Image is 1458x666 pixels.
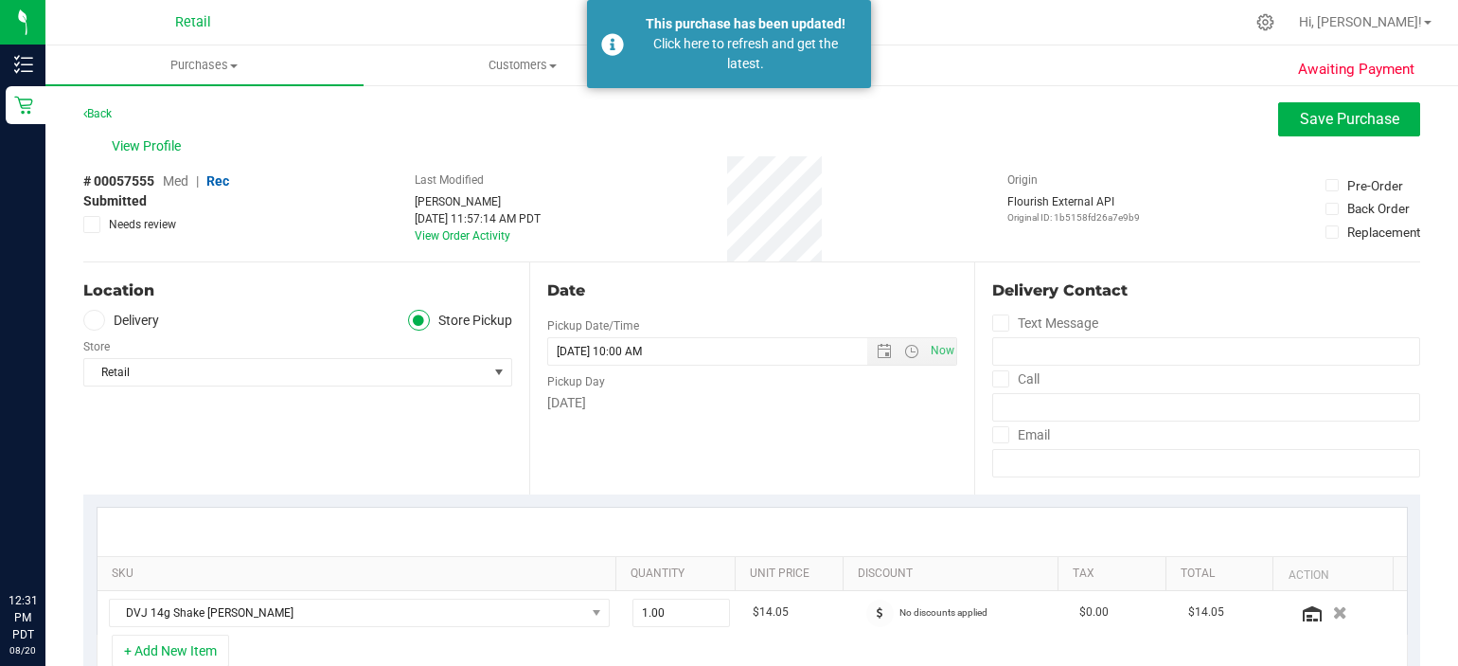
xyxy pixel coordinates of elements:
[110,600,585,626] span: DVJ 14g Shake [PERSON_NAME]
[1300,110,1399,128] span: Save Purchase
[112,567,609,582] a: SKU
[84,359,488,386] span: Retail
[992,393,1420,422] input: Format: (999) 999-9999
[547,279,958,302] div: Date
[992,279,1420,302] div: Delivery Contact
[109,599,610,627] span: NO DATA FOUND
[631,567,728,582] a: Quantity
[868,344,900,359] span: Open the date view
[488,359,511,386] span: select
[364,45,682,85] a: Customers
[408,310,512,332] label: Store Pickup
[1347,176,1403,195] div: Pre-Order
[1347,223,1420,242] div: Replacement
[750,567,835,582] a: Unit Price
[547,373,605,390] label: Pickup Day
[163,173,188,189] span: Med
[415,171,484,189] label: Last Modified
[992,337,1420,366] input: Format: (999) 999-9999
[753,603,789,621] span: $14.05
[547,317,639,334] label: Pickup Date/Time
[896,344,928,359] span: Open the time view
[1188,603,1224,621] span: $14.05
[1007,193,1140,225] div: Flourish External API
[634,14,857,34] div: This purchase has been updated!
[1278,102,1420,136] button: Save Purchase
[992,366,1040,393] label: Call
[1272,557,1392,591] th: Action
[1299,14,1422,29] span: Hi, [PERSON_NAME]!
[9,643,37,657] p: 08/20
[83,191,147,211] span: Submitted
[1079,603,1109,621] span: $0.00
[633,600,730,626] input: 1.00
[992,422,1050,449] label: Email
[1073,567,1158,582] a: Tax
[175,14,211,30] span: Retail
[1181,567,1266,582] a: Total
[83,338,110,355] label: Store
[899,607,987,618] span: No discounts applied
[45,45,364,85] a: Purchases
[364,57,681,74] span: Customers
[19,514,76,571] iframe: Resource center
[634,34,857,74] div: Click here to refresh and get the latest.
[83,171,154,191] span: # 00057555
[1298,59,1414,81] span: Awaiting Payment
[83,310,159,332] label: Delivery
[14,55,33,74] inline-svg: Inventory
[415,229,510,243] a: View Order Activity
[196,173,199,189] span: |
[1254,13,1277,31] div: Manage settings
[415,193,541,210] div: [PERSON_NAME]
[858,567,1051,582] a: Discount
[14,96,33,115] inline-svg: Retail
[45,57,364,74] span: Purchases
[109,216,176,233] span: Needs review
[112,136,187,156] span: View Profile
[992,310,1098,337] label: Text Message
[415,210,541,227] div: [DATE] 11:57:14 AM PDT
[9,592,37,643] p: 12:31 PM PDT
[83,107,112,120] a: Back
[1007,171,1038,189] label: Origin
[1347,199,1410,218] div: Back Order
[1007,210,1140,225] p: Original ID: 1b5158fd26a7e9b9
[547,393,958,413] div: [DATE]
[83,279,512,302] div: Location
[926,337,958,365] span: Set Current date
[206,173,229,189] span: Rec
